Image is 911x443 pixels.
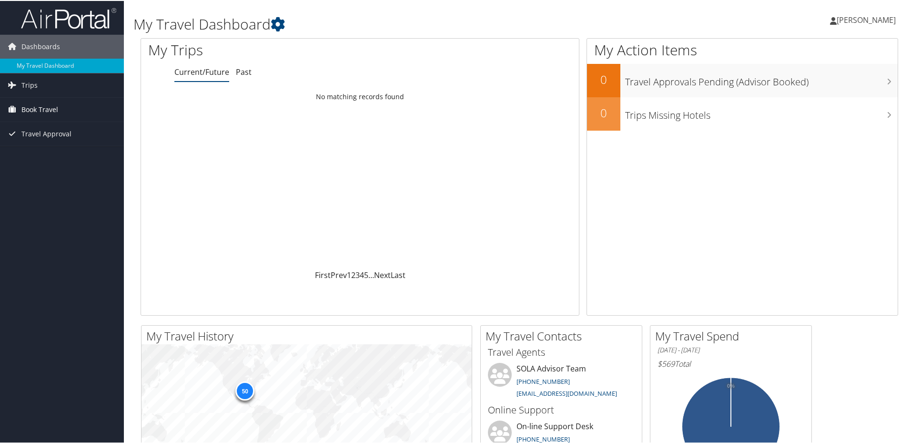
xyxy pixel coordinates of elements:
[351,269,355,279] a: 2
[174,66,229,76] a: Current/Future
[21,6,116,29] img: airportal-logo.png
[360,269,364,279] a: 4
[148,39,389,59] h1: My Trips
[141,87,579,104] td: No matching records found
[236,66,252,76] a: Past
[587,96,898,130] a: 0Trips Missing Hotels
[658,358,675,368] span: $569
[655,327,811,343] h2: My Travel Spend
[374,269,391,279] a: Next
[516,376,570,385] a: [PHONE_NUMBER]
[21,72,38,96] span: Trips
[587,39,898,59] h1: My Action Items
[587,71,620,87] h2: 0
[516,434,570,443] a: [PHONE_NUMBER]
[347,269,351,279] a: 1
[727,382,735,388] tspan: 0%
[364,269,368,279] a: 5
[331,269,347,279] a: Prev
[21,34,60,58] span: Dashboards
[483,362,639,401] li: SOLA Advisor Team
[21,97,58,121] span: Book Travel
[837,14,896,24] span: [PERSON_NAME]
[488,402,635,416] h3: Online Support
[587,104,620,120] h2: 0
[133,13,648,33] h1: My Travel Dashboard
[355,269,360,279] a: 3
[21,121,71,145] span: Travel Approval
[658,358,804,368] h6: Total
[315,269,331,279] a: First
[516,388,617,397] a: [EMAIL_ADDRESS][DOMAIN_NAME]
[587,63,898,96] a: 0Travel Approvals Pending (Advisor Booked)
[391,269,405,279] a: Last
[146,327,472,343] h2: My Travel History
[625,103,898,121] h3: Trips Missing Hotels
[486,327,642,343] h2: My Travel Contacts
[488,345,635,358] h3: Travel Agents
[625,70,898,88] h3: Travel Approvals Pending (Advisor Booked)
[368,269,374,279] span: …
[235,381,254,400] div: 50
[830,5,905,33] a: [PERSON_NAME]
[658,345,804,354] h6: [DATE] - [DATE]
